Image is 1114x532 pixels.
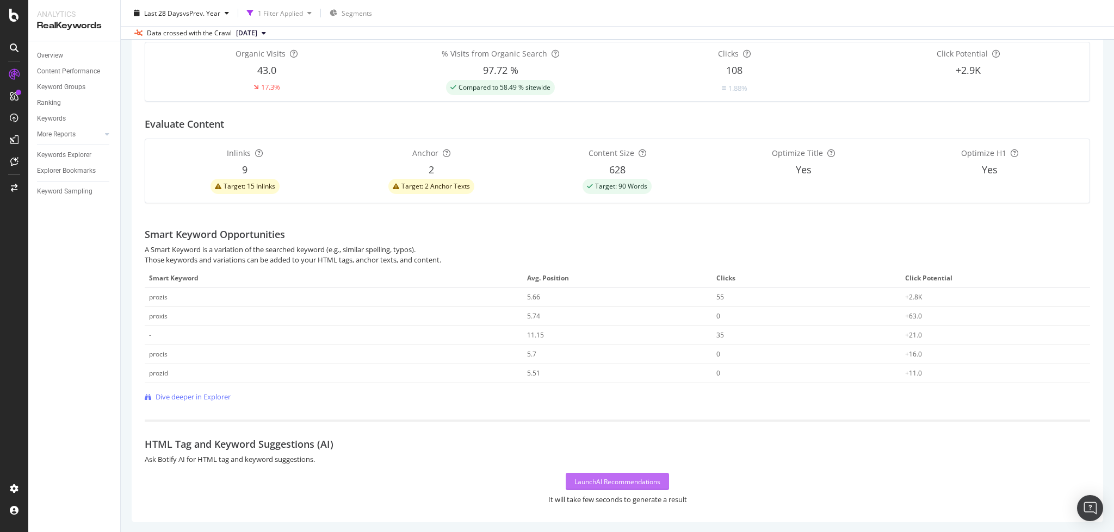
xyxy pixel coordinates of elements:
[905,368,1067,378] div: +11.0
[716,292,878,302] div: 55
[412,148,438,158] span: Anchor
[145,229,285,240] h2: Smart Keyword Opportunities
[342,8,372,17] span: Segments
[726,64,742,77] span: 108
[224,183,275,190] span: Target: 15 Inlinks
[37,97,61,109] div: Ranking
[37,50,113,61] a: Overview
[609,163,626,176] span: 628
[401,183,470,190] span: Target: 2 Anchor Texts
[583,179,652,194] div: success label
[37,113,66,124] div: Keywords
[956,64,981,77] span: +2.9K
[527,273,705,283] span: Avg. Position
[716,349,878,359] div: 0
[227,148,251,158] span: Inlinks
[149,330,481,340] div: -
[37,113,113,124] a: Keywords
[905,292,1067,302] div: +2.8K
[261,82,280,92] div: 17.3%
[37,82,113,93] a: Keyword Groups
[429,163,434,176] span: 2
[37,9,112,20] div: Analytics
[258,8,303,17] div: 1 Filter Applied
[257,64,276,77] span: 43.0
[37,165,96,177] div: Explorer Bookmarks
[459,84,550,91] span: Compared to 58.49 % sitewide
[145,454,1090,465] div: Ask Botify AI for HTML tag and keyword suggestions.
[129,4,233,22] button: Last 28 DaysvsPrev. Year
[388,179,474,194] div: warning label
[728,83,747,93] div: 1.88%
[905,349,1067,359] div: +16.0
[149,311,168,321] div: proxis
[716,273,894,283] span: Clicks
[772,148,823,158] span: Optimize Title
[961,148,1006,158] span: Optimize H1
[37,66,113,77] a: Content Performance
[236,28,257,38] span: 2025 Aug. 18th
[716,311,878,321] div: 0
[149,368,168,378] div: prozid
[242,163,247,176] span: 9
[232,27,270,40] button: [DATE]
[595,183,647,190] span: Target: 90 Words
[982,163,998,176] span: Yes
[37,97,113,109] a: Ranking
[548,495,687,505] div: It will take few seconds to generate a result
[37,165,113,177] a: Explorer Bookmarks
[527,349,689,359] div: 5.7
[37,186,92,197] div: Keyword Sampling
[527,330,689,340] div: 11.15
[718,48,739,59] span: Clicks
[574,477,660,486] div: Launch AI Recommendations
[1077,495,1103,521] div: Open Intercom Messenger
[243,4,316,22] button: 1 Filter Applied
[905,311,1067,321] div: +63.0
[183,8,220,17] span: vs Prev. Year
[147,28,232,38] div: Data crossed with the Crawl
[145,420,1090,450] h2: HTML Tag and Keyword Suggestions (AI)
[37,149,91,161] div: Keywords Explorer
[937,48,988,59] span: Click Potential
[566,473,669,490] button: LaunchAI Recommendations
[145,119,224,130] h2: Evaluate Content
[37,129,102,140] a: More Reports
[37,149,113,161] a: Keywords Explorer
[236,48,286,59] span: Organic Visits
[905,273,1083,283] span: Click Potential
[716,368,878,378] div: 0
[589,148,634,158] span: Content Size
[149,292,168,302] div: prozis
[527,311,689,321] div: 5.74
[37,82,85,93] div: Keyword Groups
[527,368,689,378] div: 5.51
[483,64,518,77] span: 97.72 %
[156,392,231,402] span: Dive deeper in Explorer
[716,330,878,340] div: 35
[37,66,100,77] div: Content Performance
[796,163,812,176] span: Yes
[37,186,113,197] a: Keyword Sampling
[325,4,376,22] button: Segments
[446,80,555,95] div: success label
[37,50,63,61] div: Overview
[149,349,168,359] div: procis
[37,20,112,32] div: RealKeywords
[144,8,183,17] span: Last 28 Days
[527,292,689,302] div: 5.66
[722,86,726,90] img: Equal
[145,245,1090,265] div: A Smart Keyword is a variation of the searched keyword (e.g., similar spelling, typos). Those key...
[149,273,516,283] span: Smart Keyword
[145,392,231,402] a: Dive deeper in Explorer
[905,330,1067,340] div: +21.0
[211,179,280,194] div: warning label
[37,129,76,140] div: More Reports
[442,48,547,59] span: % Visits from Organic Search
